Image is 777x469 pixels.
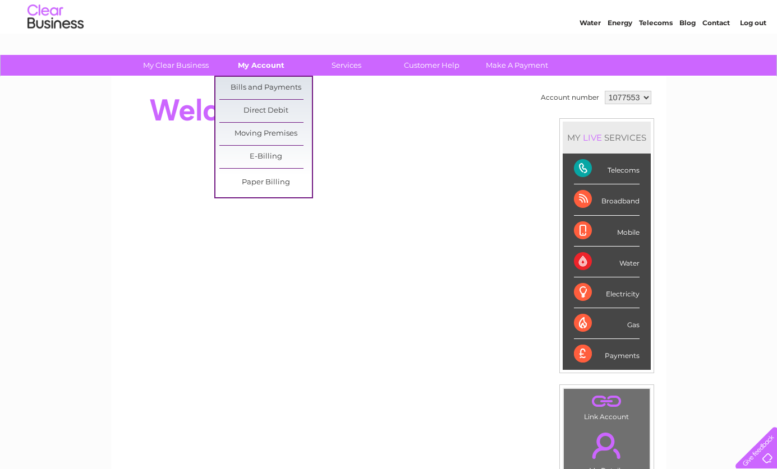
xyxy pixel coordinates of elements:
a: My Clear Business [130,55,222,76]
a: Water [580,48,601,56]
a: My Account [215,55,307,76]
a: . [567,392,647,411]
a: 0333 014 3131 [565,6,643,20]
td: Link Account [563,388,650,424]
a: Bills and Payments [219,77,312,99]
a: Telecoms [639,48,673,56]
a: Energy [608,48,632,56]
td: Account number [538,88,602,107]
div: LIVE [581,132,604,143]
a: Blog [679,48,696,56]
div: Payments [574,339,640,369]
div: Broadband [574,184,640,215]
a: Services [300,55,393,76]
a: Log out [740,48,766,56]
a: Paper Billing [219,171,312,194]
div: Telecoms [574,154,640,184]
a: E-Billing [219,146,312,168]
div: Gas [574,308,640,339]
div: Clear Business is a trading name of Verastar Limited (registered in [GEOGRAPHIC_DATA] No. 3667643... [124,6,654,54]
a: Direct Debit [219,100,312,122]
a: Contact [702,48,730,56]
div: Mobile [574,216,640,247]
a: . [567,426,647,465]
div: Electricity [574,277,640,308]
a: Make A Payment [471,55,563,76]
img: logo.png [27,29,84,63]
a: Customer Help [385,55,478,76]
a: Moving Premises [219,123,312,145]
div: MY SERVICES [563,122,651,154]
div: Water [574,247,640,277]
